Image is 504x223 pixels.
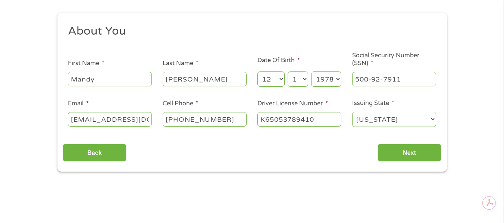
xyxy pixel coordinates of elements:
[352,52,436,67] label: Social Security Number (SSN)
[68,100,89,108] label: Email
[163,100,198,108] label: Cell Phone
[68,72,152,86] input: John
[68,60,104,67] label: First Name
[257,100,328,108] label: Driver License Number
[63,144,126,162] input: Back
[163,112,247,126] input: (541) 754-3010
[352,99,394,107] label: Issuing State
[378,144,441,162] input: Next
[352,72,436,86] input: 078-05-1120
[68,24,431,39] h2: About You
[68,112,152,126] input: john@gmail.com
[163,60,198,67] label: Last Name
[163,72,247,86] input: Smith
[257,57,300,64] label: Date Of Birth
